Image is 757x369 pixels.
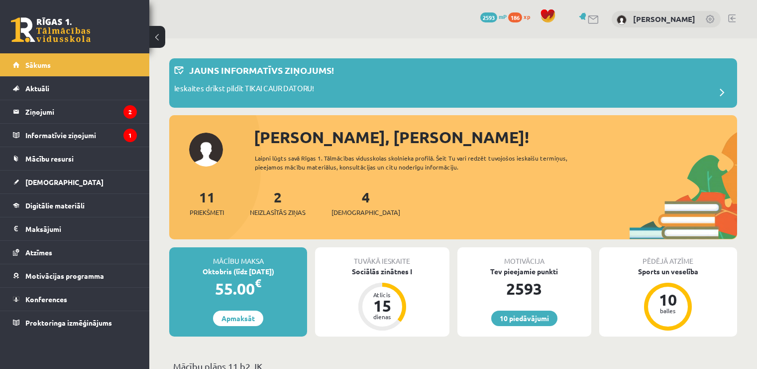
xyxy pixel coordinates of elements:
a: Ziņojumi2 [13,100,137,123]
a: Rīgas 1. Tālmācības vidusskola [11,17,91,42]
a: 10 piedāvājumi [491,311,557,326]
div: 15 [367,298,397,314]
a: Jauns informatīvs ziņojums! Ieskaites drīkst pildīt TIKAI CAUR DATORU! [174,63,732,103]
div: 2593 [457,277,591,301]
i: 1 [123,129,137,142]
legend: Ziņojumi [25,100,137,123]
div: Laipni lūgts savā Rīgas 1. Tālmācības vidusskolas skolnieka profilā. Šeit Tu vari redzēt tuvojošo... [255,154,596,172]
a: Aktuāli [13,77,137,100]
span: Priekšmeti [190,207,224,217]
a: [DEMOGRAPHIC_DATA] [13,171,137,193]
span: Digitālie materiāli [25,201,85,210]
i: 2 [123,105,137,119]
p: Ieskaites drīkst pildīt TIKAI CAUR DATORU! [174,83,314,97]
a: 11Priekšmeti [190,188,224,217]
a: 186 xp [508,12,535,20]
p: Jauns informatīvs ziņojums! [189,63,334,77]
a: Sociālās zinātnes I Atlicis 15 dienas [315,266,449,332]
a: 4[DEMOGRAPHIC_DATA] [331,188,400,217]
span: Motivācijas programma [25,271,104,280]
div: Oktobris (līdz [DATE]) [169,266,307,277]
a: Konferences [13,288,137,311]
div: dienas [367,314,397,320]
a: 2Neizlasītās ziņas [250,188,306,217]
legend: Informatīvie ziņojumi [25,124,137,147]
span: Aktuāli [25,84,49,93]
a: Motivācijas programma [13,264,137,287]
a: Atzīmes [13,241,137,264]
div: 10 [653,292,683,308]
div: Mācību maksa [169,247,307,266]
span: [DEMOGRAPHIC_DATA] [25,178,104,186]
a: Proktoringa izmēģinājums [13,311,137,334]
span: Mācību resursi [25,154,74,163]
a: Sākums [13,53,137,76]
span: Neizlasītās ziņas [250,207,306,217]
div: 55.00 [169,277,307,301]
a: [PERSON_NAME] [633,14,695,24]
span: 186 [508,12,522,22]
span: mP [499,12,507,20]
a: Apmaksāt [213,311,263,326]
div: balles [653,308,683,314]
span: xp [524,12,530,20]
div: Sports un veselība [599,266,737,277]
a: Informatīvie ziņojumi1 [13,124,137,147]
div: Motivācija [457,247,591,266]
span: € [255,276,261,290]
div: Tev pieejamie punkti [457,266,591,277]
span: Proktoringa izmēģinājums [25,318,112,327]
a: Maksājumi [13,217,137,240]
span: Sākums [25,60,51,69]
div: Sociālās zinātnes I [315,266,449,277]
div: Pēdējā atzīme [599,247,737,266]
div: Atlicis [367,292,397,298]
a: Digitālie materiāli [13,194,137,217]
legend: Maksājumi [25,217,137,240]
a: Sports un veselība 10 balles [599,266,737,332]
a: 2593 mP [480,12,507,20]
span: Atzīmes [25,248,52,257]
div: Tuvākā ieskaite [315,247,449,266]
span: 2593 [480,12,497,22]
div: [PERSON_NAME], [PERSON_NAME]! [254,125,737,149]
span: Konferences [25,295,67,304]
span: [DEMOGRAPHIC_DATA] [331,207,400,217]
a: Mācību resursi [13,147,137,170]
img: Jekaterina Larkina [617,15,627,25]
